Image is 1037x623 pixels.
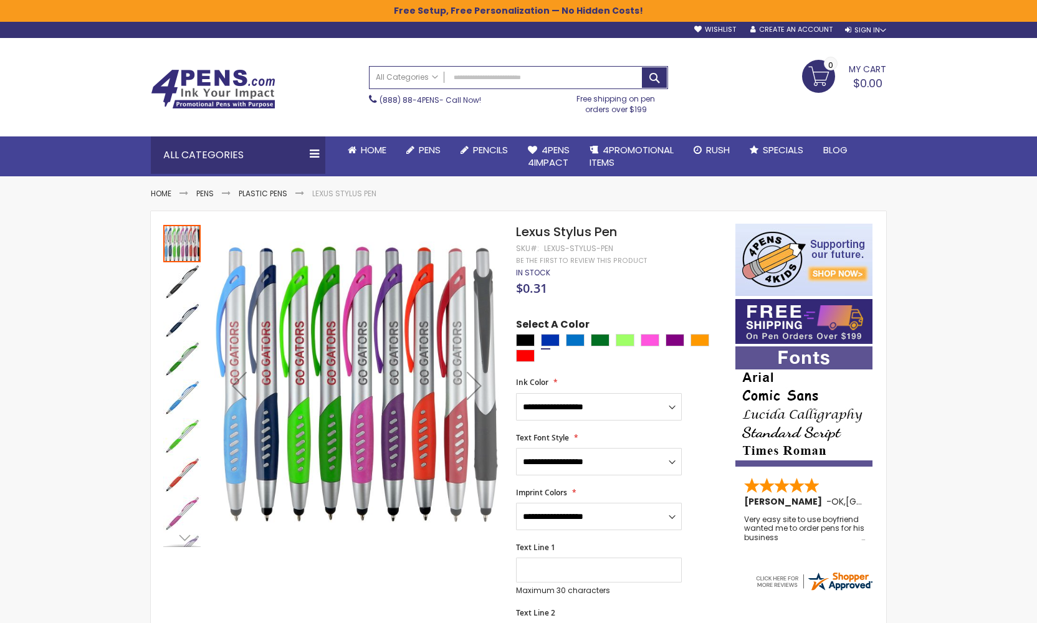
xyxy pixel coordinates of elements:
[163,302,201,340] img: Lexus Stylus Pen
[380,95,439,105] a: (888) 88-4PENS
[163,495,201,533] img: Lexus Stylus Pen
[706,143,730,156] span: Rush
[735,224,872,296] img: 4pens 4 kids
[370,67,444,87] a: All Categories
[691,334,709,346] div: Orange
[151,136,325,174] div: All Categories
[516,268,550,278] div: Availability
[516,280,547,297] span: $0.31
[163,417,202,455] div: Lexus Stylus Pen
[163,378,202,417] div: Lexus Stylus Pen
[380,95,481,105] span: - Call Now!
[473,143,508,156] span: Pencils
[735,299,872,344] img: Free shipping on orders over $199
[754,584,874,595] a: 4pens.com certificate URL
[828,59,833,71] span: 0
[744,495,826,508] span: [PERSON_NAME]
[214,242,499,526] img: Lexus Stylus Pen
[163,528,201,547] div: Next
[845,26,886,35] div: Sign In
[151,188,171,199] a: Home
[826,495,937,508] span: - ,
[853,75,882,91] span: $0.00
[516,377,548,388] span: Ink Color
[516,607,555,618] span: Text Line 2
[516,487,567,498] span: Imprint Colors
[516,350,535,362] div: Red
[684,136,740,164] a: Rush
[338,136,396,164] a: Home
[163,224,202,262] div: Lexus Stylus Pen
[376,72,438,82] span: All Categories
[396,136,451,164] a: Pens
[516,432,569,443] span: Text Font Style
[516,334,535,346] div: Black
[750,25,833,34] a: Create an Account
[516,243,539,254] strong: SKU
[451,136,518,164] a: Pencils
[163,379,201,417] img: Lexus Stylus Pen
[151,69,275,109] img: 4Pens Custom Pens and Promotional Products
[163,418,201,455] img: Lexus Stylus Pen
[802,60,886,91] a: $0.00 0
[449,224,499,547] div: Next
[163,340,202,378] div: Lexus Stylus Pen
[163,341,201,378] img: Lexus Stylus Pen
[590,143,674,169] span: 4PROMOTIONAL ITEMS
[616,334,634,346] div: Green Light
[516,542,555,553] span: Text Line 1
[564,89,669,114] div: Free shipping on pen orders over $199
[813,136,858,164] a: Blog
[516,586,682,596] p: Maximum 30 characters
[214,224,264,547] div: Previous
[740,136,813,164] a: Specials
[163,457,201,494] img: Lexus Stylus Pen
[541,334,560,346] div: Blue
[744,515,865,542] div: Very easy site to use boyfriend wanted me to order pens for his business
[516,223,617,240] span: Lexus Stylus Pen
[566,334,585,346] div: Blue Light
[823,143,848,156] span: Blog
[163,494,202,533] div: Lexus Stylus Pen
[516,267,550,278] span: In stock
[763,143,803,156] span: Specials
[518,136,580,177] a: 4Pens4impact
[312,189,376,199] li: Lexus Stylus Pen
[163,301,202,340] div: Lexus Stylus Pen
[239,188,287,199] a: Plastic Pens
[516,256,647,265] a: Be the first to review this product
[831,495,844,508] span: OK
[196,188,214,199] a: Pens
[544,244,613,254] div: Lexus-Stylus-Pen
[361,143,386,156] span: Home
[934,589,1037,623] iframe: Google Customer Reviews
[163,264,201,301] img: Lexus Stylus Pen
[591,334,609,346] div: Green
[528,143,570,169] span: 4Pens 4impact
[163,262,202,301] div: Lexus Stylus Pen
[666,334,684,346] div: Purple
[694,25,736,34] a: Wishlist
[641,334,659,346] div: Pink
[754,570,874,592] img: 4pens.com widget logo
[580,136,684,177] a: 4PROMOTIONALITEMS
[735,346,872,467] img: font-personalization-examples
[419,143,441,156] span: Pens
[163,455,202,494] div: Lexus Stylus Pen
[846,495,937,508] span: [GEOGRAPHIC_DATA]
[516,318,590,335] span: Select A Color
